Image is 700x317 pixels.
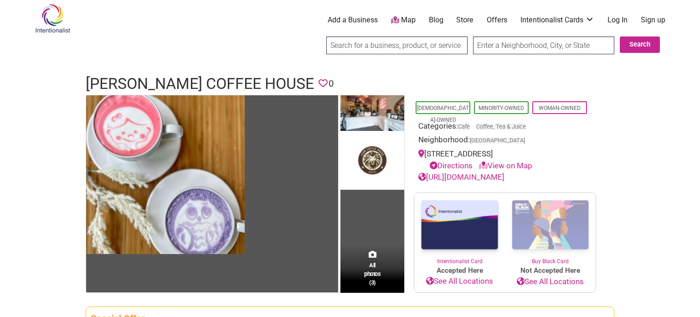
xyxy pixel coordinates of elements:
a: Buy Black Card [505,193,596,266]
span: 0 [329,77,334,91]
input: Search for a business, product, or service [326,36,468,54]
span: [GEOGRAPHIC_DATA] [470,138,525,144]
a: Map [391,15,416,26]
img: Intentionalist Card [414,193,505,257]
a: View on Map [479,161,532,170]
a: Minority-Owned [479,105,524,111]
a: Woman-Owned [539,105,581,111]
a: Blog [429,15,443,25]
input: Enter a Neighborhood, City, or State [473,36,614,54]
a: [URL][DOMAIN_NAME] [418,172,504,182]
div: Categories: [418,120,592,135]
a: Intentionalist Cards [520,15,594,25]
a: Offers [487,15,507,25]
span: Accepted Here [414,265,505,276]
a: Coffee, Tea & Juice [476,123,526,130]
img: Intentionalist [31,4,74,33]
a: See All Locations [505,276,596,288]
h1: [PERSON_NAME] Coffee House [86,73,314,95]
a: Store [456,15,474,25]
a: See All Locations [414,275,505,287]
a: Log In [607,15,628,25]
a: Intentionalist Card [414,193,505,265]
a: Directions [430,161,473,170]
img: Buy Black Card [505,193,596,258]
button: Search [620,36,660,53]
a: Cafe [458,123,470,130]
a: [DEMOGRAPHIC_DATA]-Owned [417,105,469,123]
span: Not Accepted Here [505,265,596,276]
div: Neighborhood: [418,134,592,148]
a: Sign up [641,15,665,25]
span: All photos (3) [364,261,381,287]
div: [STREET_ADDRESS] [418,148,592,171]
a: Add a Business [328,15,378,25]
